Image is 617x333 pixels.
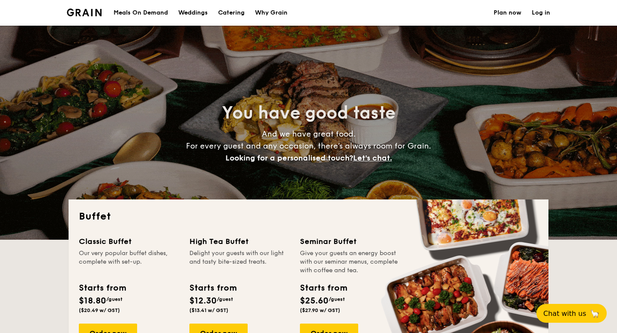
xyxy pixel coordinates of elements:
[225,153,353,163] span: Looking for a personalised touch?
[189,249,290,275] div: Delight your guests with our light and tasty bite-sized treats.
[536,304,607,323] button: Chat with us🦙
[79,235,179,247] div: Classic Buffet
[79,296,106,306] span: $18.80
[300,296,329,306] span: $25.60
[79,249,179,275] div: Our very popular buffet dishes, complete with set-up.
[189,307,228,313] span: ($13.41 w/ GST)
[222,103,395,123] span: You have good taste
[189,282,236,294] div: Starts from
[186,129,431,163] span: And we have great food. For every guest and any occasion, there’s always room for Grain.
[189,296,217,306] span: $12.30
[300,307,340,313] span: ($27.90 w/ GST)
[329,296,345,302] span: /guest
[217,296,233,302] span: /guest
[590,309,600,318] span: 🦙
[67,9,102,16] img: Grain
[353,153,392,163] span: Let's chat.
[189,235,290,247] div: High Tea Buffet
[106,296,123,302] span: /guest
[79,210,538,223] h2: Buffet
[300,235,400,247] div: Seminar Buffet
[543,309,586,318] span: Chat with us
[300,249,400,275] div: Give your guests an energy boost with our seminar menus, complete with coffee and tea.
[67,9,102,16] a: Logotype
[79,282,126,294] div: Starts from
[300,282,347,294] div: Starts from
[79,307,120,313] span: ($20.49 w/ GST)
